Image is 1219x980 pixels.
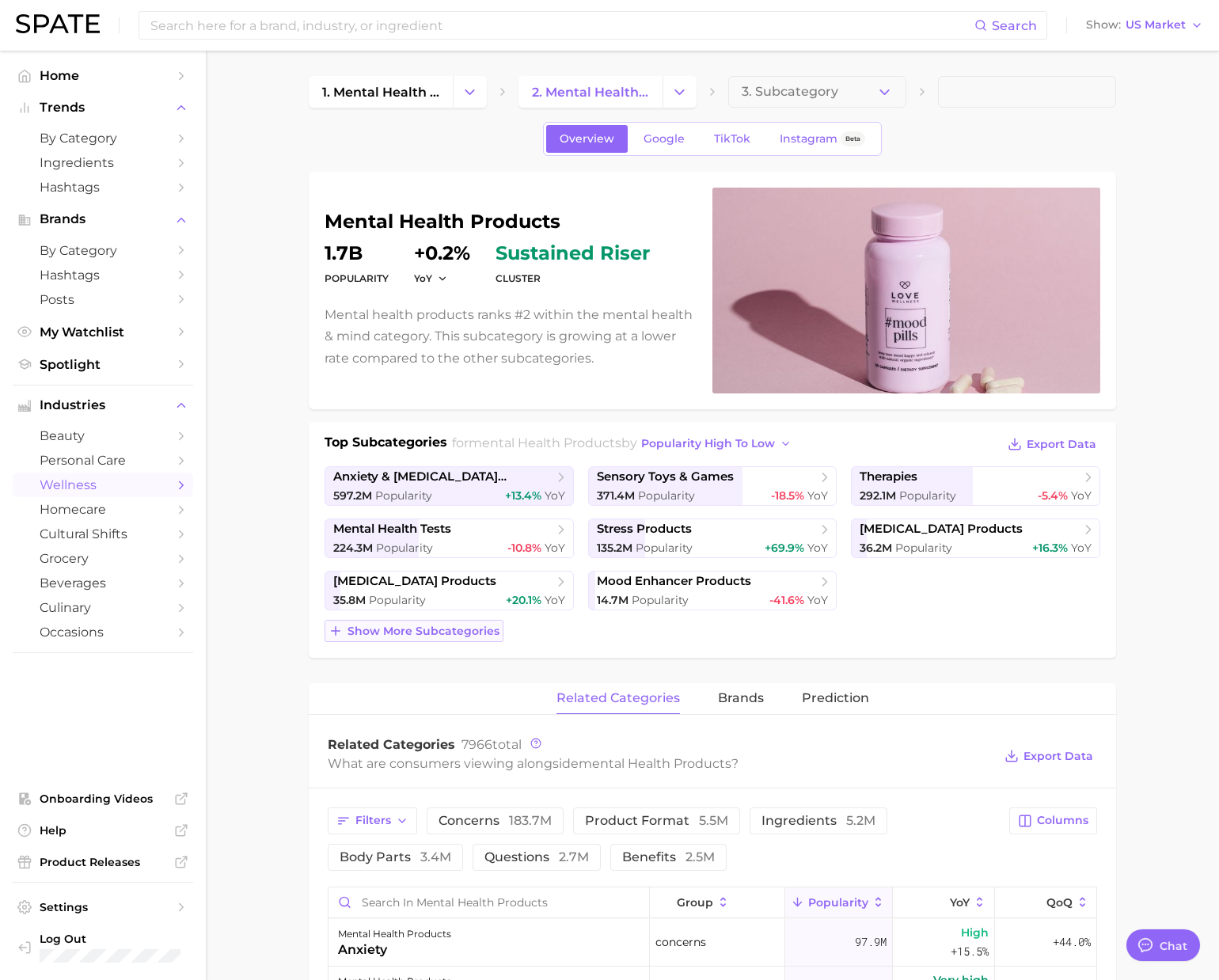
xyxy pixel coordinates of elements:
[559,849,589,864] span: 2.7m
[13,238,193,263] a: by Category
[13,522,193,546] a: cultural shifts
[1027,438,1096,451] span: Export Data
[40,398,166,412] span: Industries
[644,132,685,146] span: Google
[13,126,193,150] a: by Category
[325,518,574,558] a: mental health tests224.3m Popularity-10.8% YoY
[1032,541,1068,555] span: +16.3%
[338,925,451,944] div: mental health products
[1086,21,1121,29] span: Show
[496,269,650,288] dt: cluster
[761,815,875,827] span: ingredients
[641,437,775,450] span: popularity high to low
[469,435,621,450] span: mental health products
[845,132,860,146] span: Beta
[40,625,166,640] span: occasions
[846,813,875,828] span: 5.2m
[325,212,693,231] h1: mental health products
[40,155,166,170] span: Ingredients
[325,571,574,610] a: [MEDICAL_DATA] products35.8m Popularity+20.1% YoY
[40,357,166,372] span: Spotlight
[40,268,166,283] span: Hashtags
[851,518,1100,558] a: [MEDICAL_DATA] products36.2m Popularity+16.3% YoY
[545,593,565,607] span: YoY
[13,850,193,874] a: Product Releases
[1009,807,1097,834] button: Columns
[40,68,166,83] span: Home
[950,896,970,909] span: YoY
[1001,745,1097,767] button: Export Data
[40,600,166,615] span: culinary
[40,502,166,517] span: homecare
[899,488,956,503] span: Popularity
[701,125,764,153] a: TikTok
[40,900,166,914] span: Settings
[893,887,995,918] button: YoY
[328,807,417,834] button: Filters
[597,469,734,484] span: sensory toys & games
[588,518,837,558] a: stress products135.2m Popularity+69.9% YoY
[505,488,541,503] span: +13.4%
[655,933,706,952] span: concerns
[40,823,166,838] span: Help
[376,541,433,555] span: Popularity
[638,488,695,503] span: Popularity
[728,76,906,108] button: 3. Subcategory
[13,352,193,377] a: Spotlight
[742,85,838,99] span: 3. Subcategory
[1071,488,1092,503] span: YoY
[951,942,989,961] span: +15.5%
[771,488,804,503] span: -18.5%
[1037,814,1088,827] span: Columns
[597,488,635,503] span: 371.4m
[851,466,1100,506] a: therapies292.1m Popularity-5.4% YoY
[13,175,193,199] a: Hashtags
[40,453,166,468] span: personal care
[414,244,470,263] dd: +0.2%
[807,488,828,503] span: YoY
[13,150,193,175] a: Ingredients
[340,851,451,864] span: body parts
[1023,750,1093,763] span: Export Data
[506,593,541,607] span: +20.1%
[556,691,680,705] span: related categories
[677,896,713,909] span: group
[40,325,166,340] span: My Watchlist
[597,522,692,537] span: stress products
[1053,933,1091,952] span: +44.0%
[325,433,447,457] h1: Top Subcategories
[1082,15,1207,36] button: ShowUS Market
[13,320,193,344] a: My Watchlist
[13,895,193,919] a: Settings
[375,488,432,503] span: Popularity
[855,933,887,952] span: 97.9m
[961,923,989,942] span: High
[545,541,565,555] span: YoY
[630,125,698,153] a: Google
[325,620,503,642] button: Show more subcategories
[13,595,193,620] a: culinary
[484,851,589,864] span: questions
[13,96,193,120] button: Trends
[13,263,193,287] a: Hashtags
[636,541,693,555] span: Popularity
[40,855,166,869] span: Product Releases
[546,125,628,153] a: Overview
[461,737,522,752] span: total
[16,14,100,33] img: SPATE
[509,813,552,828] span: 183.7m
[40,575,166,591] span: beverages
[439,815,552,827] span: concerns
[40,526,166,541] span: cultural shifts
[309,76,453,108] a: 1. mental health & mind
[13,473,193,497] a: wellness
[347,625,499,638] span: Show more subcategories
[560,132,614,146] span: Overview
[13,787,193,811] a: Onboarding Videos
[807,541,828,555] span: YoY
[13,207,193,231] button: Brands
[597,541,632,555] span: 135.2m
[325,304,693,369] p: Mental health products ranks #2 within the mental health & mind category. This subcategory is gro...
[808,896,868,909] span: Popularity
[13,546,193,571] a: grocery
